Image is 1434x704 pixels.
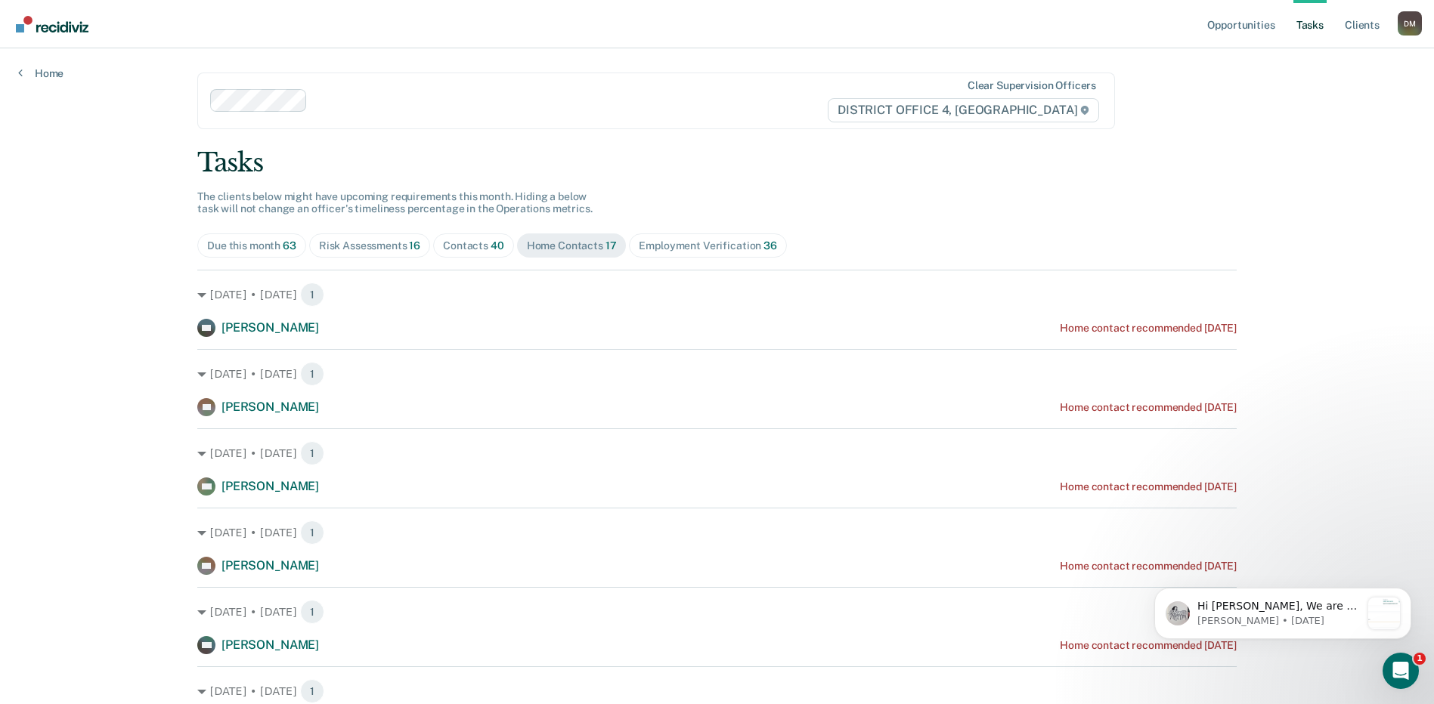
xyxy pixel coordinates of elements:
div: Home contact recommended [DATE] [1060,560,1237,573]
div: Due this month [207,239,296,252]
span: 63 [283,239,296,252]
span: 1 [1414,653,1426,665]
span: 1 [300,362,324,386]
div: [DATE] • [DATE] 1 [197,441,1237,465]
span: DISTRICT OFFICE 4, [GEOGRAPHIC_DATA] [828,98,1099,122]
div: [DATE] • [DATE] 1 [197,520,1237,545]
iframe: Intercom notifications message [1132,557,1434,663]
div: Tasks [197,147,1237,178]
img: Recidiviz [16,16,88,32]
div: Home contact recommended [DATE] [1060,639,1237,652]
div: Home contact recommended [DATE] [1060,401,1237,414]
div: Clear supervision officers [968,79,1096,92]
div: Risk Assessments [319,239,420,252]
span: 1 [300,283,324,307]
div: D M [1398,11,1422,36]
span: 16 [409,239,420,252]
span: 1 [300,679,324,703]
span: 1 [300,520,324,545]
div: [DATE] • [DATE] 1 [197,362,1237,386]
span: [PERSON_NAME] [221,638,319,652]
div: Home contact recommended [DATE] [1060,322,1237,335]
div: [DATE] • [DATE] 1 [197,600,1237,624]
iframe: Intercom live chat [1383,653,1419,689]
span: 40 [491,239,504,252]
span: 1 [300,600,324,624]
div: Home contact recommended [DATE] [1060,480,1237,493]
div: Home Contacts [527,239,617,252]
div: Contacts [443,239,504,252]
a: Home [18,66,63,80]
button: Profile dropdown button [1398,11,1422,36]
span: [PERSON_NAME] [221,320,319,335]
span: [PERSON_NAME] [221,558,319,573]
span: 1 [300,441,324,465]
span: The clients below might have upcoming requirements this month. Hiding a below task will not chang... [197,190,593,215]
span: [PERSON_NAME] [221,479,319,493]
span: 36 [763,239,777,252]
span: [PERSON_NAME] [221,400,319,414]
span: 17 [606,239,617,252]
div: [DATE] • [DATE] 1 [197,679,1237,703]
div: Employment Verification [639,239,776,252]
div: [DATE] • [DATE] 1 [197,283,1237,307]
